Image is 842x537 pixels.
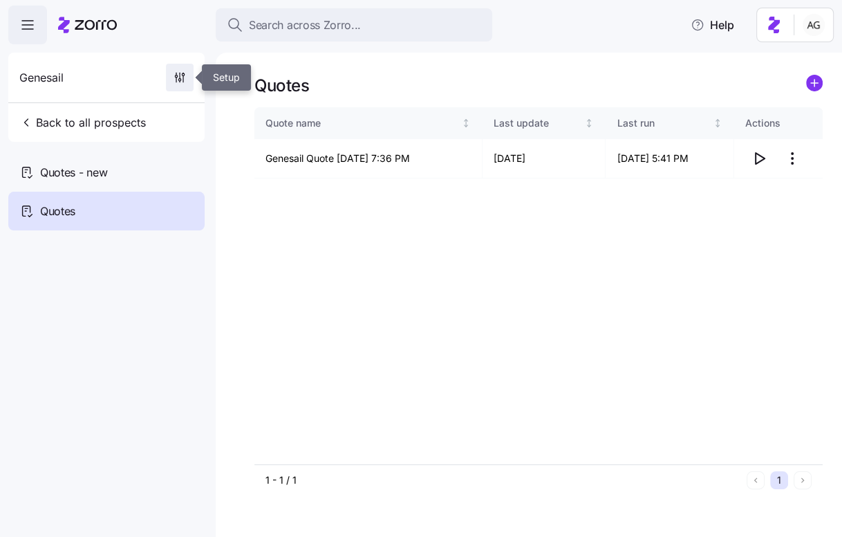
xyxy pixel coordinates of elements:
[14,109,151,136] button: Back to all prospects
[40,164,107,181] span: Quotes - new
[584,118,594,128] div: Not sorted
[8,153,205,192] a: Quotes - new
[19,69,64,87] span: Genesail
[8,192,205,230] a: Quotes
[19,114,146,131] span: Back to all prospects
[680,11,745,39] button: Help
[265,473,741,487] div: 1 - 1 / 1
[806,75,823,96] a: add icon
[254,107,483,139] th: Quote nameNot sorted
[691,17,734,33] span: Help
[40,203,75,220] span: Quotes
[483,139,606,179] td: [DATE]
[216,8,492,42] button: Search across Zorro...
[747,471,765,489] button: Previous page
[803,14,825,36] img: 5fc55c57e0610270ad857448bea2f2d5
[745,116,812,131] div: Actions
[713,118,722,128] div: Not sorted
[606,107,734,139] th: Last runNot sorted
[770,471,788,489] button: 1
[461,118,471,128] div: Not sorted
[254,75,309,96] h1: Quotes
[606,139,734,179] td: [DATE] 5:41 PM
[483,107,606,139] th: Last updateNot sorted
[806,75,823,91] svg: add icon
[494,116,582,131] div: Last update
[254,139,483,179] td: Genesail Quote [DATE] 7:36 PM
[617,116,710,131] div: Last run
[265,116,459,131] div: Quote name
[249,17,361,34] span: Search across Zorro...
[794,471,812,489] button: Next page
